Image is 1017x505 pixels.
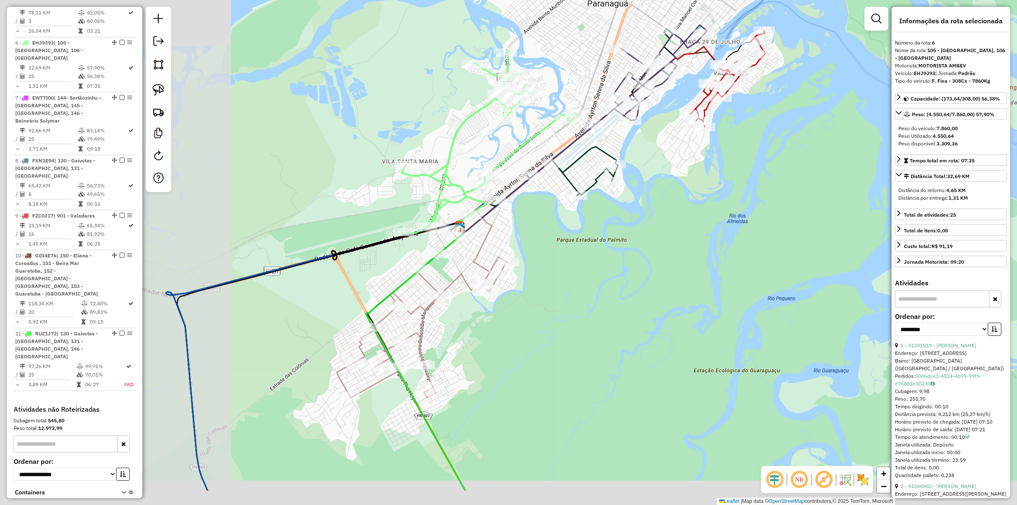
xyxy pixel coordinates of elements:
[898,194,1003,202] div: Distância por entrega:
[898,132,1003,140] div: Peso Utilizado:
[32,95,54,101] span: EWT7I00
[931,243,953,249] strong: R$ 91,19
[895,426,1007,433] div: Horário previsto de saída: [DATE] 07:21
[119,331,125,336] em: Finalizar rota
[86,230,128,238] td: 81,92%
[78,10,85,15] i: % de utilização do peso
[838,473,852,486] img: Fluxo de ruas
[78,232,85,237] i: % de utilização da cubagem
[895,464,1007,472] div: Total de itens: 0,00
[933,133,954,139] strong: 4.550,64
[20,192,25,197] i: Total de Atividades
[895,108,1007,120] a: Peso: (4.550,64/7.860,00) 57,90%
[78,65,85,70] i: % de utilização do peso
[895,456,1007,464] div: Janela utilizada término: 23:59
[895,209,1007,220] a: Total de atividades:25
[910,157,975,164] span: Tempo total em rota: 07:35
[86,135,128,143] td: 79,49%
[895,490,1007,498] div: Endereço: [STREET_ADDRESS][PERSON_NAME]
[150,33,167,52] a: Exportar sessão
[89,318,128,326] td: 09:15
[895,433,1007,441] div: Tempo de atendimento: 00:10
[895,373,981,387] a: 00d6dce3-4514-4b95-99f9-e76881e30230
[15,330,98,360] span: 11 -
[89,308,128,316] td: 89,83%
[15,95,101,124] span: 7 -
[112,95,117,100] em: Alterar sequência das rotas
[958,70,975,76] strong: Padrão
[78,137,85,142] i: % de utilização da cubagem
[895,154,1007,166] a: Tempo total em rota: 07:35
[128,223,133,228] i: Rota otimizada
[86,200,128,208] td: 06:16
[86,190,128,198] td: 49,65%
[86,82,128,90] td: 07:35
[86,221,128,230] td: 65,34%
[904,258,964,266] div: Jornada Motorista: 09:20
[112,253,117,258] em: Alterar sequência das rotas
[20,74,25,79] i: Total de Atividades
[741,498,742,504] span: |
[78,28,83,33] i: Tempo total em rota
[38,425,62,431] strong: 12.973,99
[20,223,25,228] i: Distância Total
[895,372,1007,388] div: Pedidos:
[895,311,1007,321] label: Ordenar por:
[895,441,1007,449] div: Janela utilizada: Depósito
[128,301,133,306] i: Rota otimizada
[898,187,1003,194] div: Distância do retorno:
[28,221,78,230] td: 23,19 KM
[15,39,83,61] span: | 105 - [GEOGRAPHIC_DATA], 106 - [GEOGRAPHIC_DATA]
[86,64,128,72] td: 57,90%
[28,72,78,81] td: 25
[15,318,19,326] td: =
[81,310,88,315] i: % de utilização da cubagem
[86,240,128,248] td: 06:25
[877,480,890,493] a: Zoom out
[150,10,167,29] a: Nova sessão e pesquisa
[86,72,128,81] td: 56,38%
[895,62,1007,70] div: Motorista:
[89,299,128,308] td: 72,40%
[895,39,1007,47] div: Número da rota:
[950,212,956,218] strong: 25
[28,371,76,379] td: 25
[28,8,78,17] td: 78,11 KM
[15,27,19,35] td: =
[789,469,809,490] span: Ocultar NR
[895,396,925,402] span: Peso: 255,70
[868,10,885,27] a: Exibir filtros
[912,111,995,117] span: Peso: (4.550,64/7.860,00) 57,90%
[895,70,1007,77] div: Veículo:
[81,301,88,306] i: % de utilização do peso
[769,498,805,504] a: OpenStreetMap
[15,157,95,179] span: 8 -
[85,371,124,379] td: 70,01%
[77,382,81,387] i: Tempo total em rota
[881,481,886,491] span: −
[946,187,966,193] strong: 4,65 KM
[814,469,834,490] span: Exibir rótulo
[711,60,732,69] div: Atividade não roteirizada - SUPERMERCADO ASA BRA
[28,27,78,35] td: 26,04 KM
[112,40,117,45] em: Alterar sequência das rotas
[32,157,54,164] span: FXN1E94
[948,195,968,201] strong: 1,31 KM
[15,157,95,179] span: | 130 - Gaivotas - [GEOGRAPHIC_DATA], 131 - [GEOGRAPHIC_DATA]
[28,230,78,238] td: 16
[78,192,85,197] i: % de utilização da cubagem
[932,39,935,46] strong: 6
[895,403,1007,410] div: Tempo dirigindo: 00:10
[15,39,83,61] span: 6 -
[128,10,133,15] i: Rota otimizada
[28,380,76,389] td: 3,89 KM
[28,308,81,316] td: 20
[15,488,111,497] span: Containers
[28,181,78,190] td: 65,42 KM
[15,371,19,379] td: /
[128,65,133,70] i: Rota otimizada
[764,469,785,490] span: Ocultar deslocamento
[28,362,76,371] td: 97,26 KM
[20,310,25,315] i: Total de Atividades
[127,253,132,258] em: Opções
